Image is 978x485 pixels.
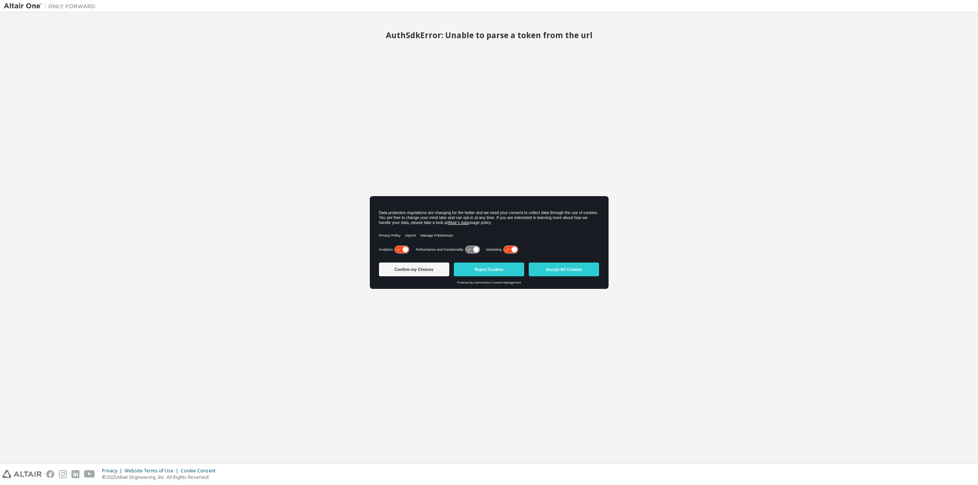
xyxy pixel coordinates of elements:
div: Privacy [102,468,125,474]
img: Altair One [4,2,99,10]
img: youtube.svg [84,470,95,478]
img: linkedin.svg [71,470,79,478]
img: instagram.svg [59,470,67,478]
p: © 2025 Altair Engineering, Inc. All Rights Reserved. [102,474,220,480]
div: Website Terms of Use [125,468,181,474]
img: facebook.svg [46,470,54,478]
h2: AuthSdkError: Unable to parse a token from the url [4,30,974,40]
div: Cookie Consent [181,468,220,474]
img: altair_logo.svg [2,470,42,478]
